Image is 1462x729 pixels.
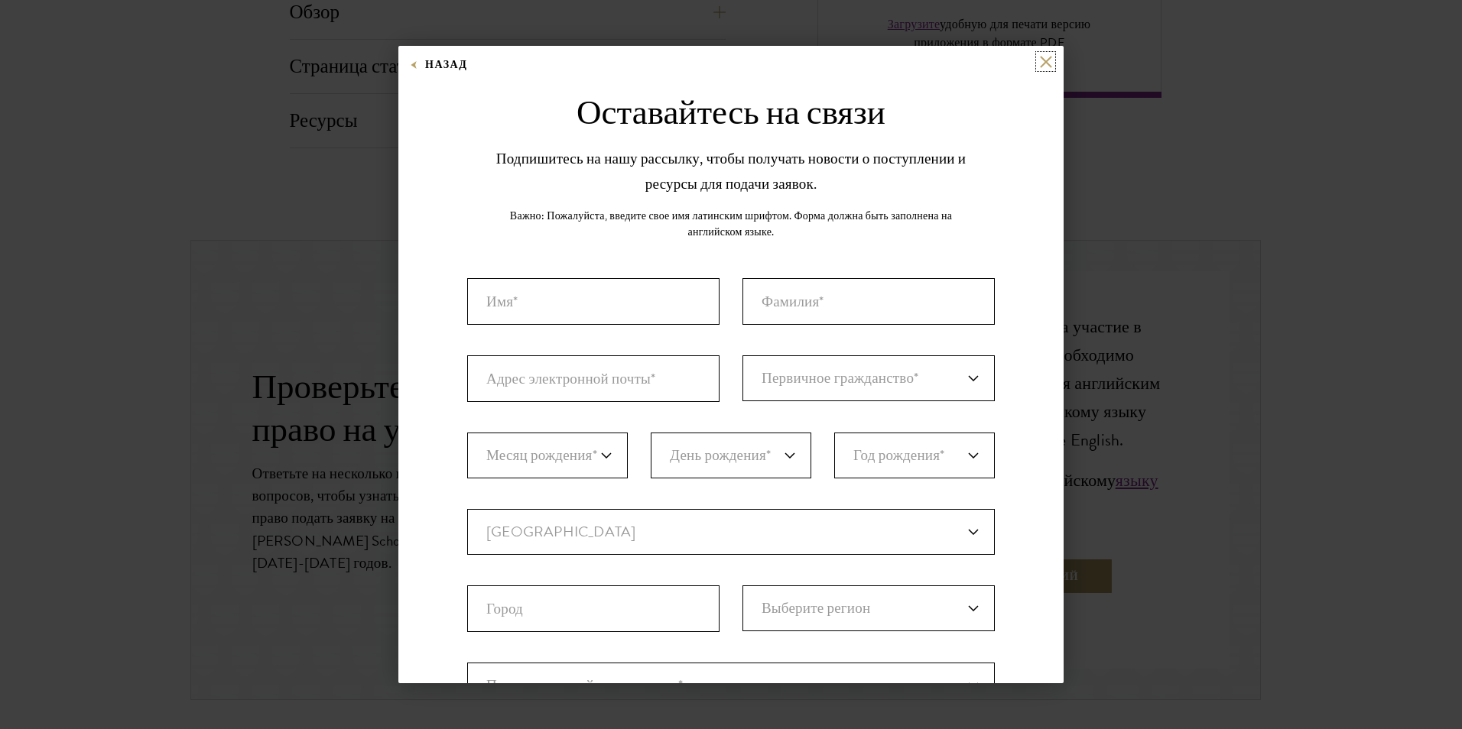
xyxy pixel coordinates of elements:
div: Первичное гражданство* [742,355,995,402]
input: Фамилия* [742,278,995,325]
input: Город [467,585,720,632]
select: Год [834,433,995,478]
select: День [651,433,811,478]
input: Адрес электронной почты* [467,355,720,402]
select: Месяц [467,433,628,478]
div: Фамилия (Фамилия)* [742,278,995,325]
div: Рождения* [467,433,995,509]
div: Предполагаемый срок участия* [467,663,995,708]
h3: Оставайтесь на связи [577,92,885,134]
button: Назад [410,55,467,74]
p: Подпишитесь на нашу рассылку, чтобы получать новости о поступлении и ресурсы для подачи заявок. [494,146,968,196]
p: Важно: Пожалуйста, введите свое имя латинским шрифтом. Форма должна быть заполнена на английском ... [494,208,968,240]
